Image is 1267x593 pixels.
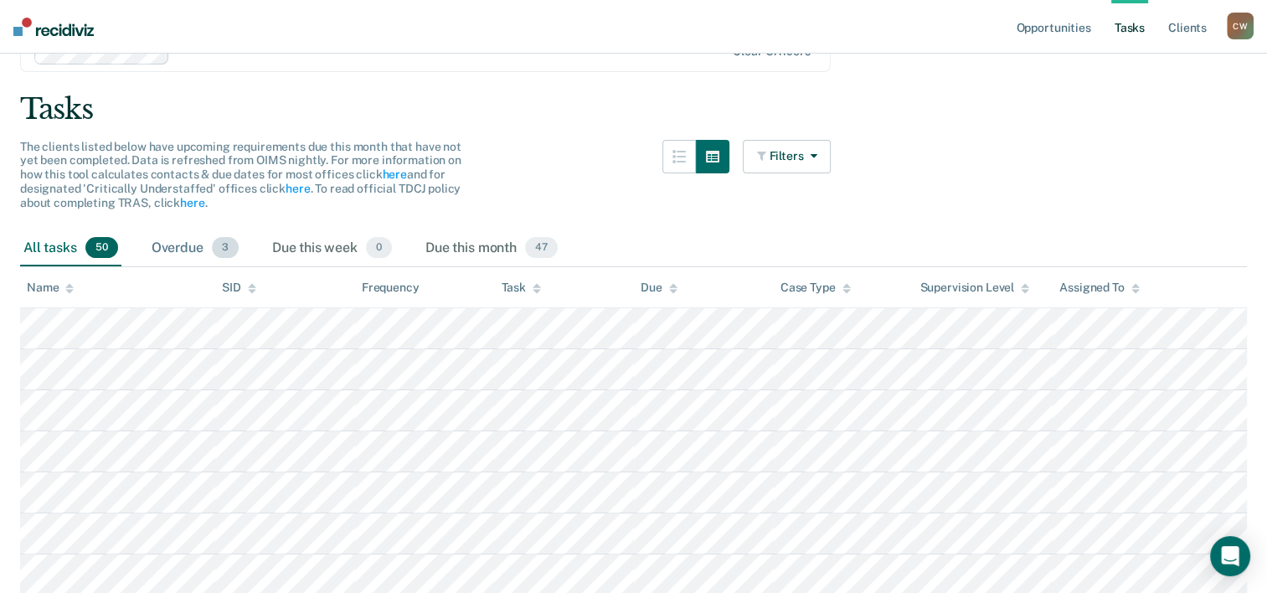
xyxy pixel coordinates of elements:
[919,281,1029,295] div: Supervision Level
[85,237,118,259] span: 50
[269,230,395,267] div: Due this week0
[212,237,239,259] span: 3
[382,168,406,181] a: here
[501,281,540,295] div: Task
[20,140,461,209] span: The clients listed below have upcoming requirements due this month that have not yet been complet...
[180,196,204,209] a: here
[1227,13,1254,39] div: C W
[366,237,392,259] span: 0
[743,140,832,173] button: Filters
[362,281,420,295] div: Frequency
[1227,13,1254,39] button: CW
[286,182,310,195] a: here
[27,281,74,295] div: Name
[780,281,851,295] div: Case Type
[13,18,94,36] img: Recidiviz
[222,281,256,295] div: SID
[422,230,561,267] div: Due this month47
[1059,281,1139,295] div: Assigned To
[1210,536,1250,576] div: Open Intercom Messenger
[525,237,558,259] span: 47
[641,281,677,295] div: Due
[20,230,121,267] div: All tasks50
[20,92,1247,126] div: Tasks
[148,230,242,267] div: Overdue3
